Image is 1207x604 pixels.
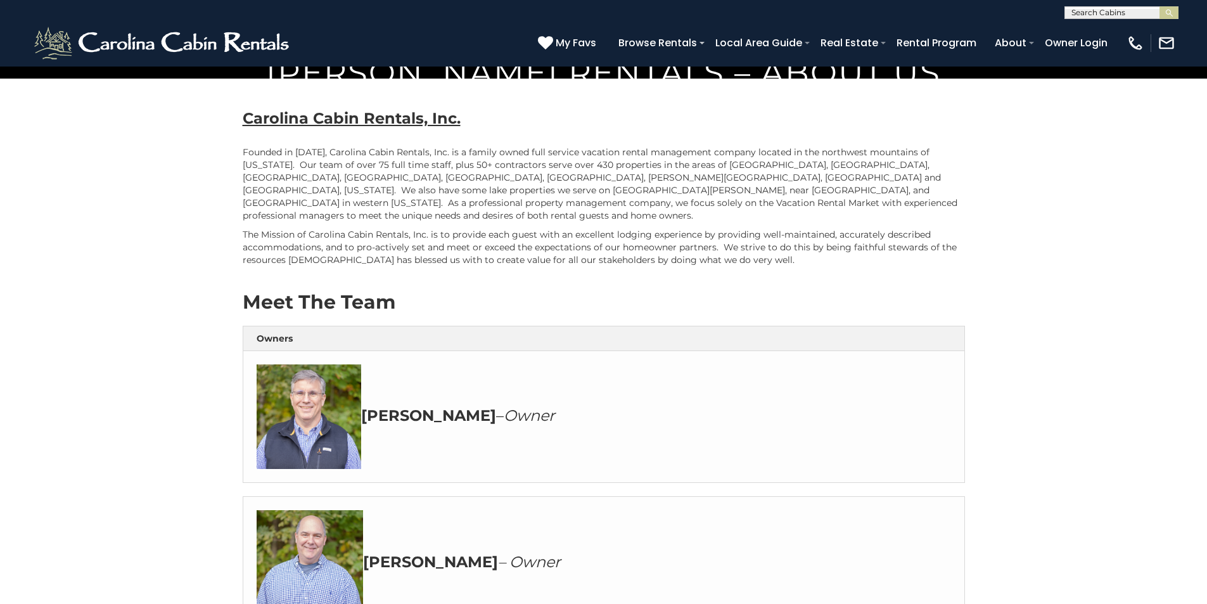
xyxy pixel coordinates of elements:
em: Owner [504,406,555,425]
a: Rental Program [890,32,983,54]
a: Real Estate [814,32,884,54]
strong: Meet The Team [243,290,395,314]
img: phone-regular-white.png [1127,34,1144,52]
img: White-1-2.png [32,24,295,62]
em: – Owner [498,553,561,571]
strong: [PERSON_NAME] [361,406,496,425]
h3: – [257,364,951,469]
img: mail-regular-white.png [1158,34,1175,52]
a: My Favs [538,35,599,51]
strong: Owners [257,333,293,344]
p: Founded in [DATE], Carolina Cabin Rentals, Inc. is a family owned full service vacation rental ma... [243,146,965,222]
a: Browse Rentals [612,32,703,54]
a: Local Area Guide [709,32,808,54]
a: Owner Login [1038,32,1114,54]
strong: [PERSON_NAME] [363,553,498,571]
a: About [988,32,1033,54]
b: Carolina Cabin Rentals, Inc. [243,109,461,127]
p: The Mission of Carolina Cabin Rentals, Inc. is to provide each guest with an excellent lodging ex... [243,228,965,266]
span: My Favs [556,35,596,51]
